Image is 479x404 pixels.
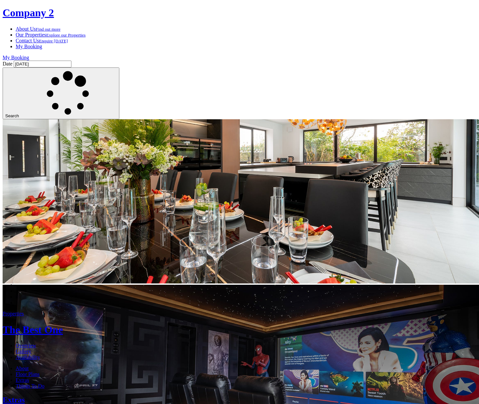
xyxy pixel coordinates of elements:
a: Our PropertiesExplore our Properties [16,32,85,37]
small: Enquire [DATE] [39,38,68,43]
a: Company 2 [3,7,476,19]
a: My Booking [3,55,29,60]
a: Properties [3,311,24,316]
small: Explore our Properties [46,33,86,37]
label: Date [3,61,12,66]
a: Contact UsEnquire [DATE] [16,38,68,43]
a: About UsFind out more [16,26,60,32]
button: Search [3,67,119,119]
span: Search [5,113,19,118]
a: Things To Do [16,383,44,389]
small: Find out more [36,27,61,32]
a: Availability [16,354,40,360]
a: About [16,366,29,371]
input: Arrival Date [14,61,71,67]
a: Floor Plans [16,371,39,377]
a: Gallery [16,349,31,354]
a: The Best One [3,324,63,336]
a: My Booking [16,44,42,49]
a: Extras [16,377,29,383]
a: Overview [16,343,36,348]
